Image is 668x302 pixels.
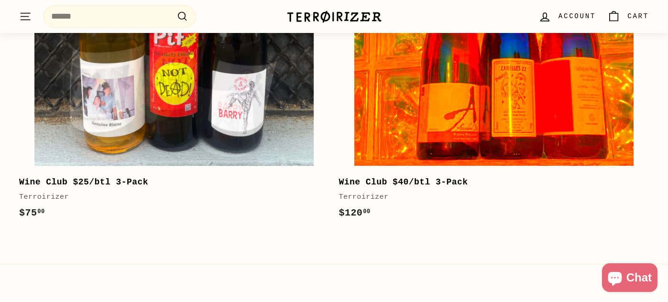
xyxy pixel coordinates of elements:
b: Wine Club $25/btl 3-Pack [19,177,148,187]
sup: 00 [37,208,44,215]
a: Account [533,2,602,31]
a: Cart [602,2,655,31]
span: $75 [19,207,45,218]
span: Cart [627,11,649,22]
sup: 00 [363,208,370,215]
b: Wine Club $40/btl 3-Pack [339,177,468,187]
span: $120 [339,207,371,218]
span: Account [558,11,596,22]
inbox-online-store-chat: Shopify online store chat [599,263,660,294]
div: Terroirizer [339,192,640,203]
div: Terroirizer [19,192,320,203]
